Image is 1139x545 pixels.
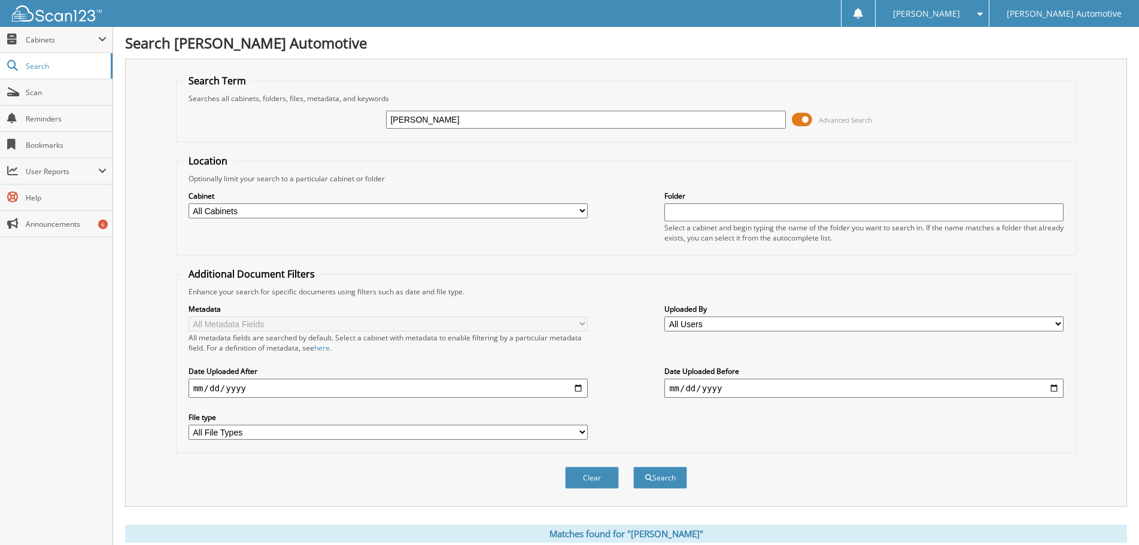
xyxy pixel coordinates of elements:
[183,267,321,281] legend: Additional Document Filters
[125,525,1127,543] div: Matches found for "[PERSON_NAME]"
[664,223,1064,243] div: Select a cabinet and begin typing the name of the folder you want to search in. If the name match...
[1007,10,1122,17] span: [PERSON_NAME] Automotive
[26,114,107,124] span: Reminders
[664,191,1064,201] label: Folder
[98,220,108,229] div: 6
[183,287,1070,297] div: Enhance your search for specific documents using filters such as date and file type.
[189,304,588,314] label: Metadata
[183,74,252,87] legend: Search Term
[183,173,1070,184] div: Optionally limit your search to a particular cabinet or folder
[664,379,1064,398] input: end
[26,87,107,98] span: Scan
[189,379,588,398] input: start
[183,93,1070,103] div: Searches all cabinets, folders, files, metadata, and keywords
[26,166,98,176] span: User Reports
[189,333,588,353] div: All metadata fields are searched by default. Select a cabinet with metadata to enable filtering b...
[26,61,105,71] span: Search
[189,412,588,422] label: File type
[189,366,588,376] label: Date Uploaded After
[819,115,872,124] span: Advanced Search
[26,35,98,45] span: Cabinets
[125,33,1127,53] h1: Search [PERSON_NAME] Automotive
[633,467,687,489] button: Search
[565,467,619,489] button: Clear
[664,366,1064,376] label: Date Uploaded Before
[314,343,330,353] a: here
[664,304,1064,314] label: Uploaded By
[12,5,102,22] img: scan123-logo-white.svg
[183,154,233,168] legend: Location
[26,219,107,229] span: Announcements
[893,10,960,17] span: [PERSON_NAME]
[26,140,107,150] span: Bookmarks
[189,191,588,201] label: Cabinet
[26,193,107,203] span: Help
